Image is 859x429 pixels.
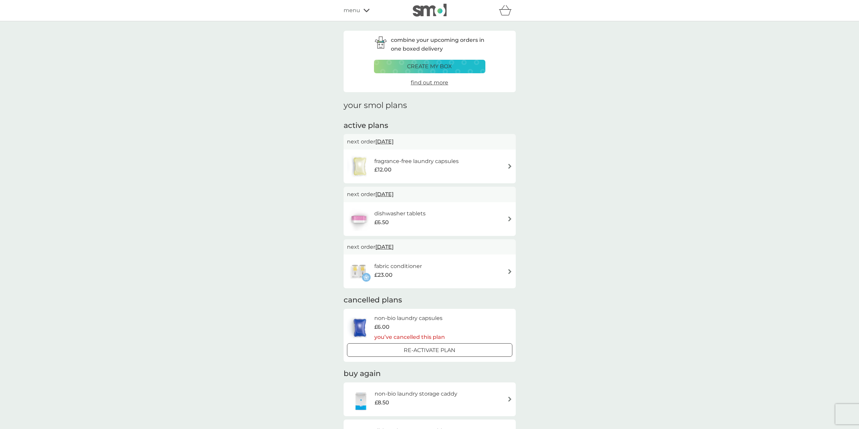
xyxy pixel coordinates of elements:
h1: your smol plans [344,101,516,110]
span: menu [344,6,360,15]
img: arrow right [507,397,512,402]
button: Re-activate Plan [347,343,512,357]
h6: non-bio laundry capsules [374,314,445,323]
p: Re-activate Plan [404,346,455,355]
span: £6.50 [374,218,389,227]
img: dishwasher tablets [347,207,371,231]
a: find out more [411,78,448,87]
img: smol [413,4,447,17]
img: fragrance-free laundry capsules [347,155,373,178]
span: £23.00 [374,271,393,279]
p: next order [347,137,512,146]
h2: buy again [344,369,516,379]
h6: non-bio laundry storage caddy [375,390,457,398]
img: fabric conditioner [347,260,371,283]
img: arrow right [507,216,512,221]
span: £8.50 [375,398,389,407]
span: [DATE] [375,188,394,201]
button: create my box [374,60,485,73]
img: non-bio laundry storage caddy [347,387,375,411]
p: next order [347,243,512,251]
h6: fabric conditioner [374,262,422,271]
span: [DATE] [375,240,394,253]
img: non-bio laundry capsules [347,316,373,340]
p: next order [347,190,512,199]
img: arrow right [507,269,512,274]
span: £6.00 [374,323,390,331]
h6: fragrance-free laundry capsules [374,157,459,166]
span: find out more [411,79,448,86]
h6: dishwasher tablets [374,209,426,218]
div: basket [499,4,516,17]
span: £12.00 [374,165,392,174]
p: you’ve cancelled this plan [374,333,445,342]
h2: active plans [344,120,516,131]
h2: cancelled plans [344,295,516,305]
img: arrow right [507,164,512,169]
p: combine your upcoming orders in one boxed delivery [391,36,485,53]
p: create my box [407,62,452,71]
span: [DATE] [375,135,394,148]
